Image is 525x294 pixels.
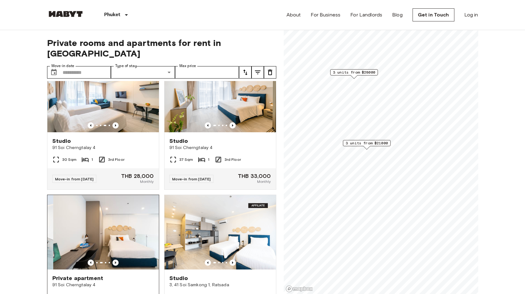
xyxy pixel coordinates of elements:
span: THB 28,000 [121,173,154,179]
span: 91 Soi Cherngtalay 4 [169,145,271,151]
span: 1 [91,157,93,162]
a: Blog [392,11,403,19]
button: tune [264,66,276,79]
span: 3rd Floor [225,157,241,162]
a: Log in [464,11,478,19]
button: Previous image [88,122,94,129]
button: Previous image [112,122,119,129]
img: Marketing picture of unit 1BRB [164,58,276,132]
span: 91 Soi Cherngtalay 4 [52,282,154,288]
img: Habyt [47,11,84,17]
a: Mapbox logo [286,285,313,292]
span: 3, 41 Soi Samkong 1, Ratsada [169,282,271,288]
a: Get in Touch [413,8,454,21]
span: 91 Soi Cherngtalay 4 [52,145,154,151]
span: 3 units from ฿21000 [346,140,388,146]
a: About [287,11,301,19]
label: Type of stay [115,63,137,69]
button: Previous image [88,260,94,266]
span: 30 Sqm [62,157,77,162]
span: Studio [169,274,188,282]
img: Marketing picture of unit DP [53,195,164,269]
span: Move-in from [DATE] [55,177,94,181]
span: Studio [169,137,188,145]
span: THB 33,000 [238,173,271,179]
span: 3rd Floor [108,157,125,162]
a: Previous imagePrevious imageStudio91 Soi Cherngtalay 430 Sqm13rd FloorMove-in from [DATE]THB 28,0... [47,57,159,190]
span: Move-in from [DATE] [172,177,211,181]
span: 37 Sqm [179,157,193,162]
span: Monthly [257,179,271,184]
button: tune [239,66,252,79]
button: Previous image [112,260,119,266]
span: 1 [208,157,209,162]
a: For Landlords [350,11,382,19]
a: For Business [311,11,340,19]
button: Previous image [230,260,236,266]
a: Marketing picture of unit 1BRBPrevious imagePrevious imageStudio91 Soi Cherngtalay 437 Sqm13rd Fl... [164,57,276,190]
label: Max price [179,63,196,69]
div: Map marker [330,69,378,79]
button: Previous image [205,260,211,266]
span: Studio [52,137,71,145]
button: Choose date [48,66,60,79]
img: Marketing picture of unit STC [47,58,159,132]
span: Private rooms and apartments for rent in [GEOGRAPHIC_DATA] [47,38,276,59]
button: Previous image [230,122,236,129]
button: tune [252,66,264,79]
span: 3 units from ฿28000 [333,70,375,75]
img: Marketing picture of unit STC-1 [164,195,276,269]
label: Move-in date [51,63,74,69]
button: Previous image [205,122,211,129]
span: Monthly [140,179,154,184]
p: Phuket [104,11,120,19]
span: Private apartment [52,274,103,282]
div: Map marker [343,140,391,150]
